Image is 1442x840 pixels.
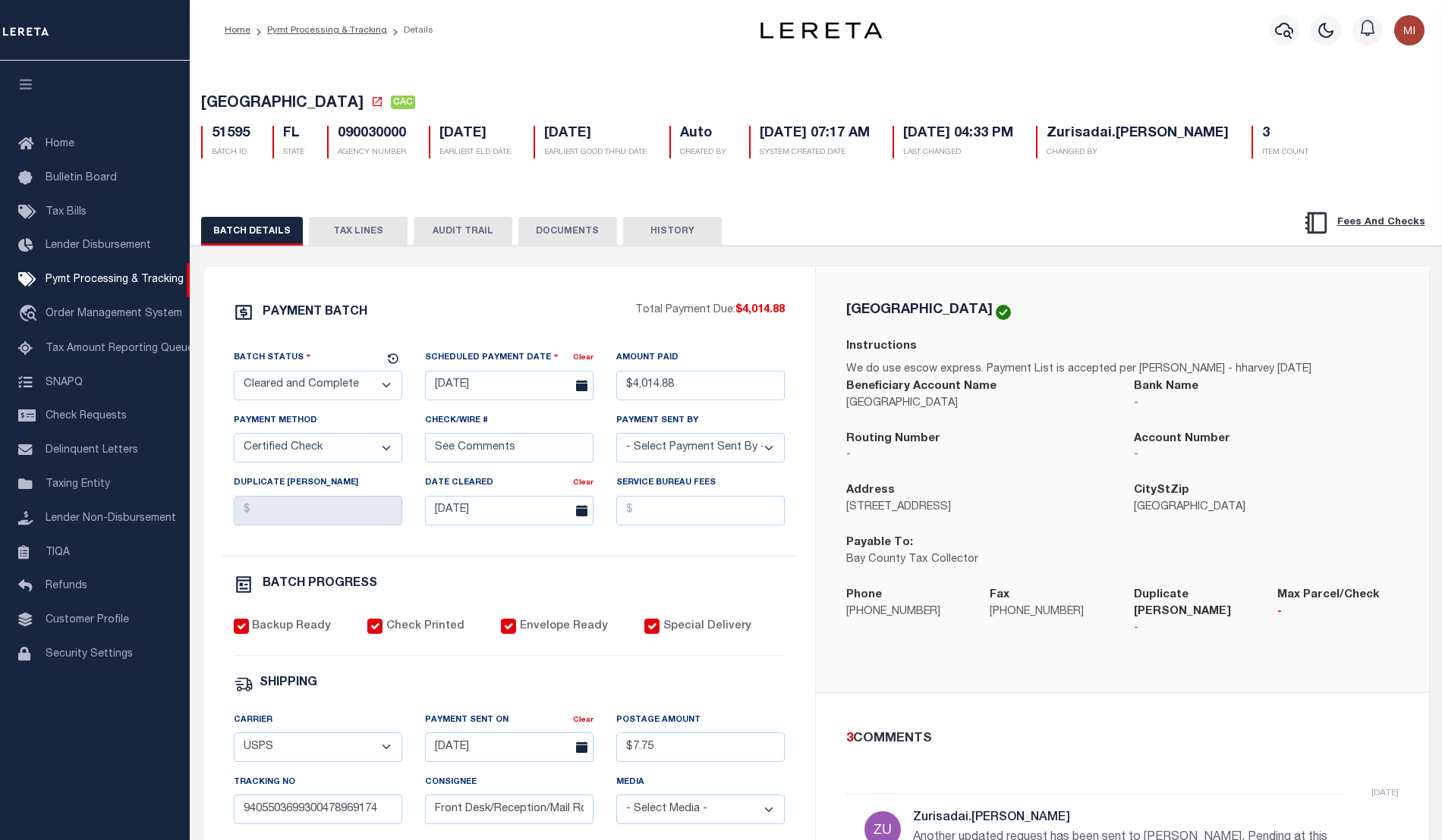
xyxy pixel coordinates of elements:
[616,496,785,525] input: $
[1134,431,1230,448] label: Account Number
[46,274,184,285] span: Pymt Processing & Tracking
[212,126,250,143] h5: 51595
[225,26,250,35] a: Home
[201,217,303,246] button: BATCH DETAILS
[201,96,364,111] span: [GEOGRAPHIC_DATA]
[846,534,913,552] label: Payable To:
[309,217,408,246] button: TAX LINES
[616,477,716,490] label: Service Bureau Fees
[252,619,331,635] label: Backup Ready
[990,604,1110,621] p: [PHONE_NUMBER]
[573,716,593,724] a: Clear
[903,126,1013,143] h5: [DATE] 04:33 PM
[387,24,433,37] li: Details
[425,714,508,727] label: Payment Sent On
[391,96,415,109] span: CAC
[46,445,138,456] span: Delinquent Letters
[990,587,1009,604] label: Fax
[1134,621,1255,638] p: -
[573,354,593,362] a: Clear
[425,350,559,365] label: Scheduled Payment Date
[846,587,882,604] label: Phone
[46,139,74,149] span: Home
[260,677,317,690] h6: SHIPPING
[1262,147,1308,158] p: ITEM COUNT
[616,371,785,400] input: $
[234,477,358,490] label: Duplicate [PERSON_NAME]
[616,776,644,789] label: Media
[1134,587,1255,621] label: Duplicate [PERSON_NAME]
[46,547,70,557] span: TIQA
[735,305,785,315] span: $4,014.88
[46,240,151,251] span: Lender Disbursement
[391,97,415,112] a: CAC
[680,147,726,158] p: CREATED BY
[760,126,870,143] h5: [DATE] 07:17 AM
[1134,482,1189,500] label: CityStZip
[1134,378,1198,396] label: Bank Name
[623,217,722,246] button: HISTORY
[996,305,1011,320] img: check-icon-green.svg
[234,350,311,365] label: Batch Status
[1262,126,1308,143] h5: 3
[46,377,83,387] span: SNAPQ
[846,396,1111,412] p: [GEOGRAPHIC_DATA]
[46,343,194,354] span: Tax Amount Reporting Queue
[846,303,993,317] h5: [GEOGRAPHIC_DATA]
[439,126,511,143] h5: [DATE]
[386,619,464,635] label: Check Printed
[846,552,1111,569] p: Bay County Tax Collector
[267,26,387,35] a: Pymt Processing & Tracking
[846,447,1111,464] p: -
[263,578,377,590] h6: BATCH PROGRESS
[338,126,406,143] h5: 090030000
[234,496,402,525] input: $
[518,217,617,246] button: DOCUMENTS
[616,732,785,762] input: $
[544,126,647,143] h5: [DATE]
[18,305,43,324] i: travel_explore
[234,415,317,428] label: Payment Method
[338,147,406,158] p: AGENCY NUMBER
[520,619,608,635] label: Envelope Ready
[46,649,133,660] span: Security Settings
[1047,126,1229,143] h5: Zurisadai.[PERSON_NAME]
[846,431,940,448] label: Routing Number
[1297,207,1431,239] button: Fees And Checks
[663,619,751,635] label: Special Delivery
[414,217,512,246] button: AUDIT TRAIL
[846,500,1111,516] p: [STREET_ADDRESS]
[439,147,511,158] p: EARLIEST ELD DATE
[616,415,698,428] label: Payment Sent By
[283,126,304,143] h5: FL
[425,415,488,428] label: Check/Wire #
[46,513,176,524] span: Lender Non-Disbursement
[846,482,895,500] label: Address
[903,147,1013,158] p: LAST CHANGED
[234,714,272,727] label: Carrier
[263,306,367,318] h6: PAYMENT BATCH
[1277,587,1380,604] label: Max Parcel/Check
[46,411,127,422] span: Check Requests
[46,309,182,319] span: Order Management System
[846,729,1393,749] div: COMMENTS
[616,352,678,365] label: Amount Paid
[846,604,967,621] p: [PHONE_NUMBER]
[573,479,593,487] a: Clear
[46,173,117,183] span: Bulletin Board
[846,362,1399,378] p: We do use escow express. Payment List is accepted per [PERSON_NAME] - hharvey [DATE]
[1394,15,1425,45] img: svg+xml;base64,PHN2ZyB4bWxucz0iaHR0cDovL3d3dy53My5vcmcvMjAwMC9zdmciIHBvaW50ZXItZXZlbnRzPSJub25lIi...
[680,126,726,143] h5: Auto
[46,207,87,218] span: Tax Bills
[635,302,785,319] p: Total Payment Due:
[846,338,917,356] label: Instructions
[46,479,110,490] span: Taxing Entity
[46,615,129,625] span: Customer Profile
[760,22,882,39] img: logo-dark.svg
[1277,604,1398,621] p: -
[544,147,647,158] p: EARLIEST GOOD THRU DATE
[846,732,853,745] span: 3
[212,147,250,158] p: BATCH ID
[1134,500,1399,516] p: [GEOGRAPHIC_DATA]
[1134,447,1399,464] p: -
